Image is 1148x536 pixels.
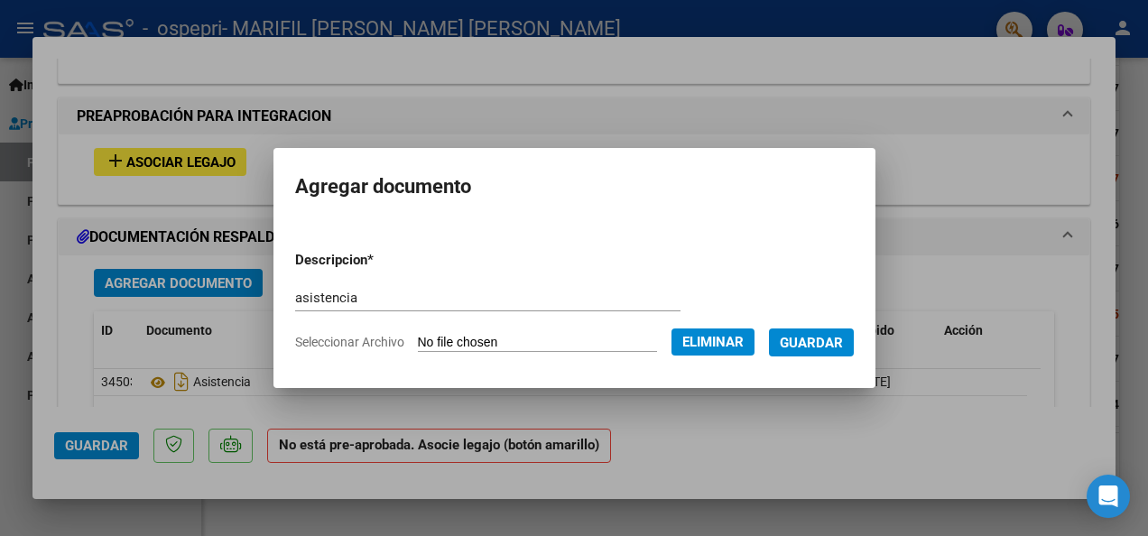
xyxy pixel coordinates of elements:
p: Descripcion [295,250,463,271]
div: Open Intercom Messenger [1087,475,1130,518]
button: Eliminar [671,328,755,356]
button: Guardar [769,328,854,356]
span: Eliminar [682,334,744,350]
span: Guardar [780,335,843,351]
h2: Agregar documento [295,170,854,204]
span: Seleccionar Archivo [295,335,404,349]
